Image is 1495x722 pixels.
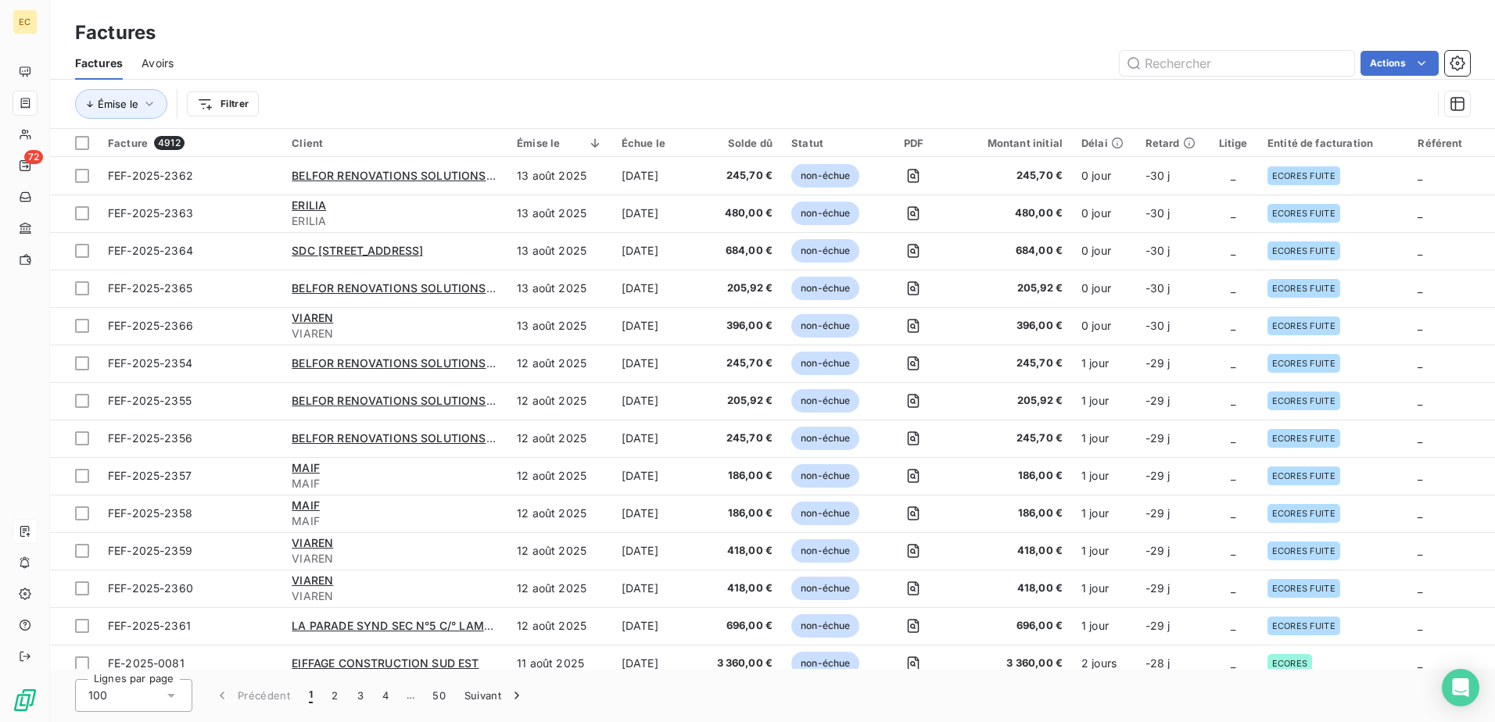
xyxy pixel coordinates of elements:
td: 0 jour [1072,195,1136,232]
div: Statut [791,137,864,149]
td: 13 août 2025 [507,270,612,307]
span: non-échue [791,314,859,338]
td: [DATE] [612,270,697,307]
span: 205,92 € [963,393,1063,409]
span: ERILIA [292,213,498,229]
span: FEF-2025-2356 [108,431,192,445]
span: _ [1231,356,1235,370]
span: non-échue [791,427,859,450]
span: BELFOR RENOVATIONS SOLUTIONS BRS [292,431,511,445]
td: 2 jours [1072,645,1136,682]
span: VIAREN [292,574,333,587]
span: SDC [STREET_ADDRESS] [292,244,423,257]
span: MAIF [292,499,320,512]
td: 13 août 2025 [507,307,612,345]
td: 1 jour [1072,532,1136,570]
span: 480,00 € [963,206,1063,221]
span: 1 [309,688,313,703]
span: -29 j [1145,619,1171,632]
span: 245,70 € [963,356,1063,371]
span: 186,00 € [963,468,1063,484]
span: VIAREN [292,588,498,604]
span: BELFOR RENOVATIONS SOLUTIONS BRS [292,356,511,370]
button: 2 [322,679,347,712]
button: 1 [299,679,322,712]
td: 12 août 2025 [507,495,612,532]
span: 3 360,00 € [963,656,1063,671]
span: BELFOR RENOVATIONS SOLUTIONS BRS [292,394,511,407]
td: 0 jour [1072,307,1136,345]
span: FEF-2025-2361 [108,619,191,632]
span: _ [1231,506,1235,520]
span: VIAREN [292,551,498,567]
span: 684,00 € [963,243,1063,259]
span: -30 j [1145,281,1171,295]
div: Montant initial [963,137,1063,149]
span: ECORES FUITE [1272,284,1335,293]
span: 72 [24,150,43,164]
span: ECORES FUITE [1272,359,1335,368]
span: FEF-2025-2360 [108,581,193,595]
span: _ [1231,319,1235,332]
td: [DATE] [612,307,697,345]
span: 396,00 € [707,318,773,334]
span: _ [1231,656,1235,670]
div: Retard [1145,137,1199,149]
td: 12 août 2025 [507,607,612,645]
span: _ [1418,394,1422,407]
span: non-échue [791,389,859,413]
span: non-échue [791,239,859,263]
td: 12 août 2025 [507,457,612,495]
span: ECORES FUITE [1272,471,1335,481]
td: [DATE] [612,195,697,232]
div: Client [292,137,498,149]
td: [DATE] [612,495,697,532]
span: non-échue [791,352,859,375]
td: [DATE] [612,645,697,682]
span: _ [1418,244,1422,257]
span: 684,00 € [707,243,773,259]
td: [DATE] [612,457,697,495]
span: 245,70 € [707,168,773,184]
span: 245,70 € [963,431,1063,446]
td: [DATE] [612,382,697,420]
span: FEF-2025-2364 [108,244,193,257]
div: PDF [883,137,944,149]
span: FEF-2025-2354 [108,356,192,370]
span: ECORES FUITE [1272,321,1335,331]
span: non-échue [791,464,859,488]
span: _ [1418,619,1422,632]
div: Délai [1081,137,1127,149]
span: -29 j [1145,394,1171,407]
td: 13 août 2025 [507,157,612,195]
span: 186,00 € [707,468,773,484]
div: Référent [1418,137,1486,149]
h3: Factures [75,19,156,47]
div: EC [13,9,38,34]
span: 245,70 € [707,356,773,371]
span: FEF-2025-2365 [108,281,192,295]
span: 4912 [154,136,185,150]
button: Précédent [205,679,299,712]
span: _ [1231,544,1235,557]
td: [DATE] [612,157,697,195]
span: Factures [75,55,123,71]
span: non-échue [791,202,859,225]
td: 12 août 2025 [507,345,612,382]
td: 12 août 2025 [507,570,612,607]
span: FEF-2025-2366 [108,319,193,332]
span: -29 j [1145,356,1171,370]
span: 205,92 € [963,281,1063,296]
input: Rechercher [1120,51,1354,76]
span: LA PARADE SYND SEC N°5 C/° LAMY AIX LA PARADE [292,619,579,632]
span: VIAREN [292,326,498,341]
span: MAIF [292,461,320,474]
span: -30 j [1145,169,1171,182]
span: _ [1418,506,1422,520]
span: _ [1231,244,1235,257]
span: non-échue [791,652,859,675]
span: ECORES FUITE [1272,434,1335,443]
span: FEF-2025-2363 [108,206,193,220]
span: FEF-2025-2355 [108,394,192,407]
span: ECORES FUITE [1272,546,1335,556]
